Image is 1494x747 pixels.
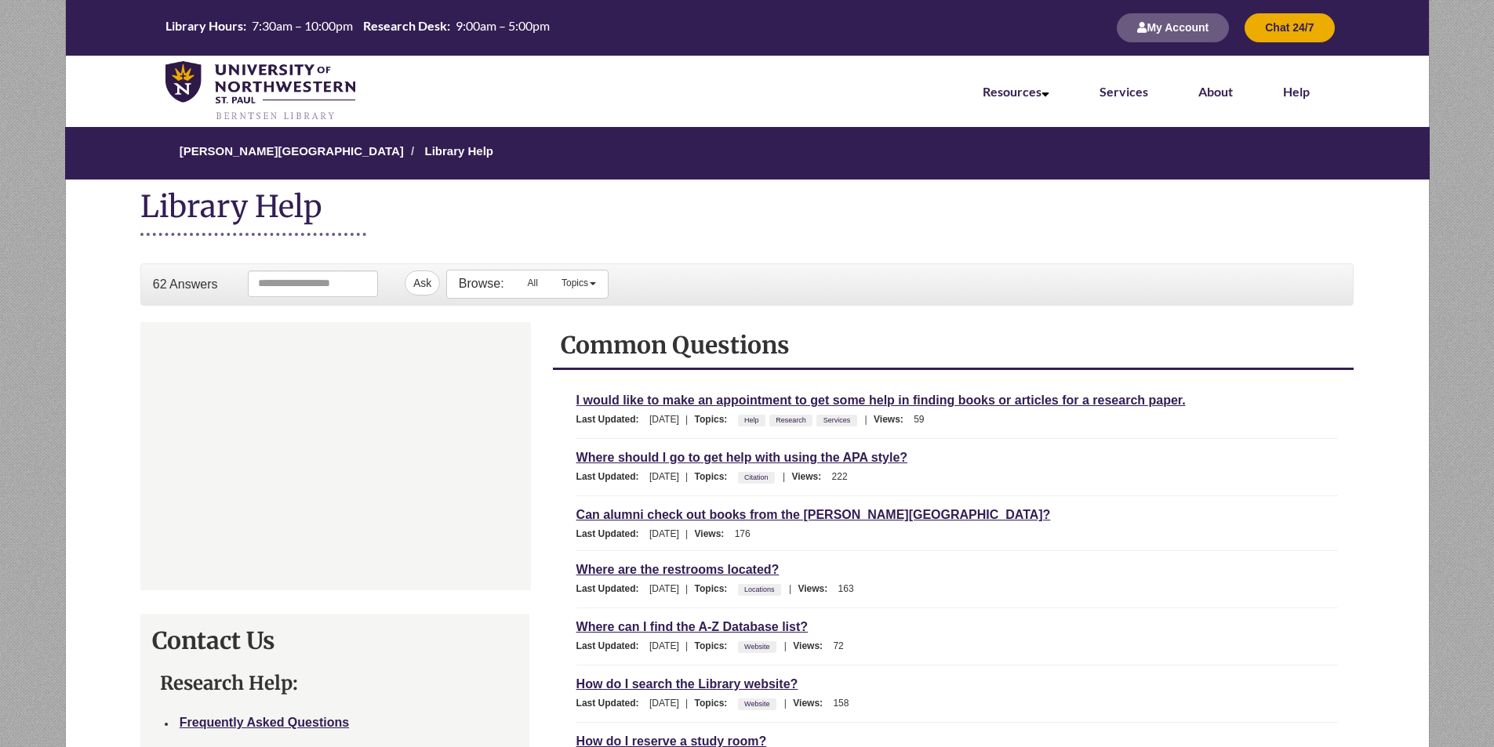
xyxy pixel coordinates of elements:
[576,675,798,693] a: How do I search the Library website?
[791,471,829,482] span: Views:
[1100,84,1148,99] a: Services
[832,471,848,482] span: 222
[649,640,679,651] span: [DATE]
[576,583,647,594] span: Last Updated:
[742,412,762,429] a: Help
[738,583,785,594] ul: Topics:
[1117,23,1229,34] a: My Account
[742,469,771,486] a: Citation
[738,640,780,651] ul: Topics:
[140,322,529,590] div: Chat Widget
[742,581,777,598] a: Locations
[405,270,440,296] button: Ask
[773,412,809,429] a: Research
[785,583,795,594] span: |
[821,412,853,429] a: Services
[180,144,404,158] a: [PERSON_NAME][GEOGRAPHIC_DATA]
[649,583,679,594] span: [DATE]
[561,330,1347,360] h2: Common Questions
[576,698,647,709] span: Last Updated:
[456,18,550,33] span: 9:00am – 5:00pm
[576,528,647,539] span: Last Updated:
[649,471,679,482] span: [DATE]
[252,18,353,33] span: 7:30am – 10:00pm
[141,323,530,589] iframe: Chat Widget
[1245,23,1334,34] a: Chat 24/7
[576,618,808,636] a: Where can I find the A-Z Database list?
[152,626,518,655] h2: Contact Us
[682,640,692,651] span: |
[359,18,452,34] th: Research Desk:
[160,671,298,695] strong: Research Help:
[779,471,789,482] span: |
[550,270,608,296] a: Topics
[516,270,550,296] a: All
[165,61,355,121] img: UNWSP Library Logo
[983,84,1049,99] a: Resources
[140,187,366,236] h1: Library Help
[695,698,736,709] span: Topics:
[576,391,1186,409] a: I would like to make an appointment to get some help in finding books or articles for a research ...
[682,471,692,482] span: |
[1283,84,1310,99] a: Help
[153,276,218,293] p: 62 Answers
[162,18,554,35] table: Hours Today
[576,414,647,425] span: Last Updated:
[695,583,736,594] span: Topics:
[1198,84,1233,99] a: About
[682,698,692,709] span: |
[695,471,736,482] span: Topics:
[838,583,854,594] span: 163
[576,448,908,466] a: Where should I go to get help with using the APA style?
[914,414,924,425] span: 59
[695,414,736,425] span: Topics:
[833,698,849,709] span: 158
[695,640,736,651] span: Topics:
[798,583,835,594] span: Views:
[738,471,779,482] ul: Topics:
[874,414,911,425] span: Views:
[833,640,843,651] span: 72
[682,583,692,594] span: |
[742,638,772,655] a: Website
[780,698,791,709] span: |
[576,506,1051,524] a: Can alumni check out books from the [PERSON_NAME][GEOGRAPHIC_DATA]?
[1245,13,1334,42] button: Chat 24/7
[649,414,679,425] span: [DATE]
[576,560,780,578] a: Where are the restrooms located?
[162,18,248,34] th: Library Hours:
[738,414,861,425] ul: Topics:
[682,414,692,425] span: |
[576,640,647,651] span: Last Updated:
[424,144,493,158] a: Library Help
[576,471,647,482] span: Last Updated:
[649,698,679,709] span: [DATE]
[861,414,871,425] span: |
[780,640,791,651] span: |
[695,528,732,539] span: Views:
[459,275,504,292] p: Browse:
[742,695,772,713] a: Website
[649,528,679,539] span: [DATE]
[1117,13,1229,42] button: My Account
[735,528,751,539] span: 176
[738,698,780,709] ul: Topics:
[793,698,831,709] span: Views:
[180,716,349,729] a: Frequently Asked Questions
[162,18,554,37] a: Hours Today
[793,640,831,651] span: Views:
[682,528,692,539] span: |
